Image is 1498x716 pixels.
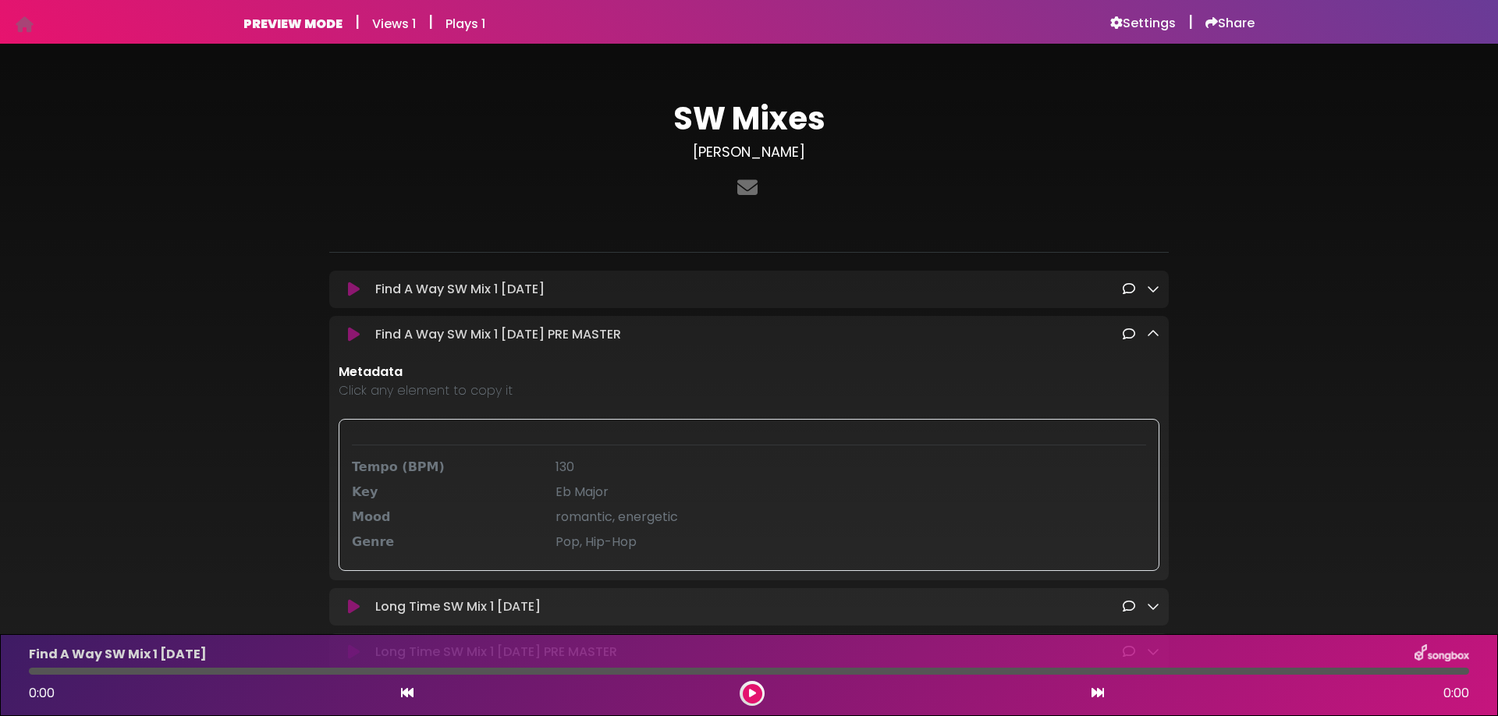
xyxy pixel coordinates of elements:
h1: SW Mixes [329,100,1169,137]
p: Click any element to copy it [339,381,1159,400]
div: Key [343,483,546,502]
p: Metadata [339,363,1159,381]
a: Settings [1110,16,1176,31]
div: Tempo (BPM) [343,458,546,477]
p: Long Time SW Mix 1 [DATE] [375,597,541,616]
img: songbox-logo-white.png [1415,644,1469,665]
h6: Views 1 [372,16,416,31]
h5: | [355,12,360,31]
a: Share [1205,16,1255,31]
span: Pop, Hip-Hop [556,533,637,551]
p: Find A Way SW Mix 1 [DATE] [29,645,207,664]
span: 0:00 [1443,684,1469,703]
p: Find A Way SW Mix 1 [DATE] PRE MASTER [375,325,621,344]
div: Genre [343,533,546,551]
h6: PREVIEW MODE [243,16,343,31]
div: Mood [343,508,546,526]
span: romantic, energetic [556,508,678,526]
p: Find A Way SW Mix 1 [DATE] [375,280,545,299]
h6: Plays 1 [445,16,485,31]
span: 0:00 [29,684,55,702]
span: Eb Major [556,483,609,501]
span: 130 [556,458,574,476]
h5: | [1188,12,1193,31]
h3: [PERSON_NAME] [329,144,1169,161]
h5: | [428,12,433,31]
